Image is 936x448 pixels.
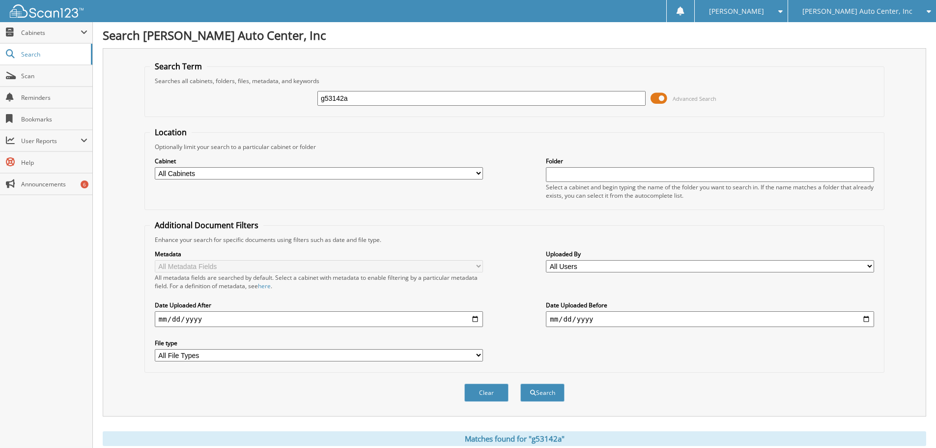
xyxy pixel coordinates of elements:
div: Optionally limit your search to a particular cabinet or folder [150,143,879,151]
legend: Search Term [150,61,207,72]
label: Date Uploaded Before [546,301,874,309]
label: Folder [546,157,874,165]
input: end [546,311,874,327]
label: File type [155,339,483,347]
span: Scan [21,72,87,80]
span: Announcements [21,180,87,188]
span: [PERSON_NAME] Auto Center, Inc [802,8,912,14]
div: Select a cabinet and begin typing the name of the folder you want to search in. If the name match... [546,183,874,200]
span: User Reports [21,137,81,145]
legend: Additional Document Filters [150,220,263,231]
span: Advanced Search [673,95,716,102]
div: Matches found for "g53142a" [103,431,926,446]
input: start [155,311,483,327]
label: Metadata [155,250,483,258]
div: 6 [81,180,88,188]
label: Cabinet [155,157,483,165]
div: Enhance your search for specific documents using filters such as date and file type. [150,236,879,244]
label: Uploaded By [546,250,874,258]
legend: Location [150,127,192,138]
span: Search [21,50,86,59]
div: All metadata fields are searched by default. Select a cabinet with metadata to enable filtering b... [155,273,483,290]
button: Clear [464,384,509,402]
div: Searches all cabinets, folders, files, metadata, and keywords [150,77,879,85]
a: here [258,282,271,290]
span: [PERSON_NAME] [709,8,764,14]
span: Reminders [21,93,87,102]
label: Date Uploaded After [155,301,483,309]
span: Help [21,158,87,167]
span: Bookmarks [21,115,87,123]
img: scan123-logo-white.svg [10,4,84,18]
span: Cabinets [21,29,81,37]
button: Search [520,384,565,402]
h1: Search [PERSON_NAME] Auto Center, Inc [103,27,926,43]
